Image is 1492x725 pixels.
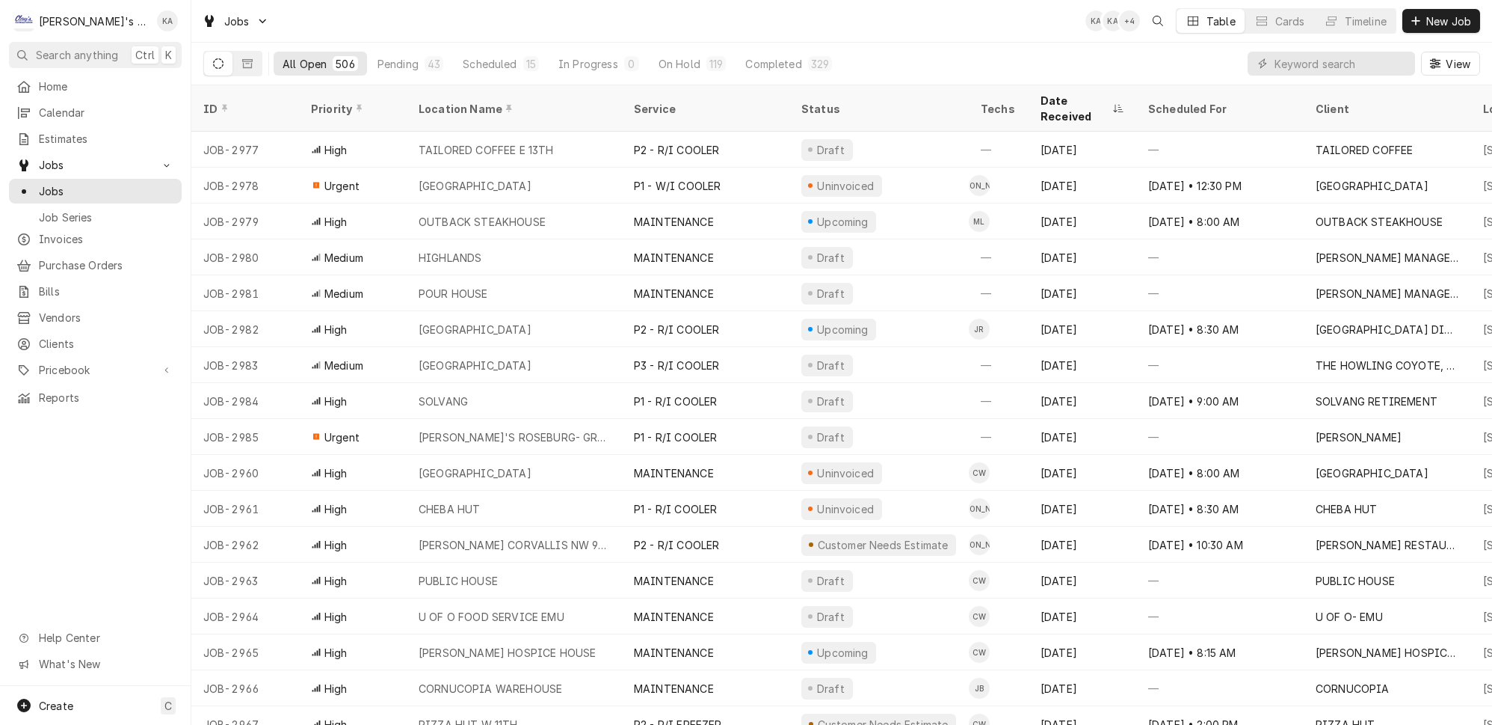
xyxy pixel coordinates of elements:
div: [PERSON_NAME] CORVALLIS NW 9TH [419,537,610,553]
div: [DATE] [1029,491,1136,527]
div: Jeff Rue's Avatar [969,319,990,340]
a: Job Series [9,205,182,230]
span: High [324,645,348,661]
span: Help Center [39,630,173,646]
div: — [1136,239,1304,275]
div: SOLVANG [419,394,468,409]
div: [PERSON_NAME]'s Refrigeration [39,13,149,29]
div: [PERSON_NAME] RESTAURANTS INC [1316,537,1459,553]
div: PUBLIC HOUSE [419,573,498,589]
div: + 4 [1119,10,1140,31]
div: JOB-2960 [191,455,299,491]
div: — [1136,347,1304,383]
div: [DATE] [1029,347,1136,383]
a: Go to Jobs [196,9,275,34]
div: SOLVANG RETIREMENT [1316,394,1437,409]
div: Timeline [1345,13,1387,29]
span: High [324,214,348,230]
a: Estimates [9,126,182,151]
button: Search anythingCtrlK [9,42,182,68]
div: Cards [1275,13,1305,29]
span: Create [39,700,73,712]
div: [DATE] • 8:00 AM [1136,204,1304,239]
div: [GEOGRAPHIC_DATA] DIST. [1316,322,1459,337]
a: Invoices [9,227,182,251]
span: High [324,142,348,158]
div: JOB-2979 [191,204,299,239]
div: Draft [815,286,847,302]
span: Medium [324,250,363,266]
div: Draft [815,573,847,589]
div: — [969,383,1029,419]
div: CW [969,606,990,627]
div: POUR HOUSE [419,286,488,302]
div: Completed [745,56,801,72]
span: Medium [324,358,363,373]
div: [DATE] • 8:15 AM [1136,634,1304,670]
div: Cameron Ward's Avatar [969,606,990,627]
span: Search anything [36,47,118,63]
div: Draft [815,358,847,373]
div: [DATE] [1029,563,1136,599]
div: CHEBA HUT [1316,501,1377,517]
div: [GEOGRAPHIC_DATA] [419,178,531,194]
div: MAINTENANCE [634,250,714,266]
a: Go to Help Center [9,625,182,650]
div: JOB-2966 [191,670,299,706]
div: P2 - R/I COOLER [634,142,719,158]
span: Ctrl [135,47,155,63]
div: U OF O- EMU [1316,609,1383,625]
div: All Open [283,56,327,72]
div: [PERSON_NAME] [969,498,990,519]
div: JOB-2980 [191,239,299,275]
div: Justin Achter's Avatar [969,534,990,555]
div: JOB-2978 [191,168,299,204]
div: CHEBA HUT [419,501,480,517]
span: High [324,537,348,553]
div: P2 - R/I COOLER [634,537,719,553]
span: Medium [324,286,363,302]
a: Clients [9,331,182,356]
span: Jobs [39,157,152,173]
div: Uninvoiced [816,178,876,194]
div: ML [969,211,990,232]
span: Job Series [39,209,174,225]
span: Vendors [39,310,174,325]
div: [PERSON_NAME]'S ROSEBURG- GREEN [419,429,610,445]
div: Korey Austin's Avatar [1103,10,1123,31]
div: KA [1103,10,1123,31]
div: TAILORED COFFEE [1316,142,1413,158]
div: P1 - R/I COOLER [634,394,717,409]
div: [DATE] [1029,634,1136,670]
div: Upcoming [816,214,871,230]
div: Uninvoiced [816,501,876,517]
div: — [1136,275,1304,311]
div: Joey Brabb's Avatar [969,678,990,699]
div: HIGHLANDS [419,250,481,266]
span: What's New [39,656,173,672]
div: CW [969,642,990,663]
div: 43 [428,56,440,72]
div: [PERSON_NAME] HOSPICE HOUSE [419,645,596,661]
div: MAINTENANCE [634,645,714,661]
div: Location Name [419,101,607,117]
div: [DATE] [1029,132,1136,168]
div: 119 [709,56,723,72]
div: — [969,419,1029,455]
div: [PERSON_NAME] HOSPICE HOUSE [1316,645,1459,661]
div: JR [969,319,990,340]
div: [GEOGRAPHIC_DATA] [1316,178,1428,194]
div: [DATE] [1029,419,1136,455]
div: P1 - W/I COOLER [634,178,721,194]
div: [DATE] • 10:30 AM [1136,527,1304,563]
div: — [969,239,1029,275]
div: P1 - R/I COOLER [634,501,717,517]
div: [DATE] [1029,670,1136,706]
div: [DATE] [1029,599,1136,634]
div: [DATE] • 12:30 PM [1136,168,1304,204]
div: U OF O FOOD SERVICE EMU [419,609,564,625]
div: Priority [311,101,392,117]
button: Open search [1146,9,1170,33]
span: High [324,501,348,517]
a: Go to Jobs [9,153,182,177]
